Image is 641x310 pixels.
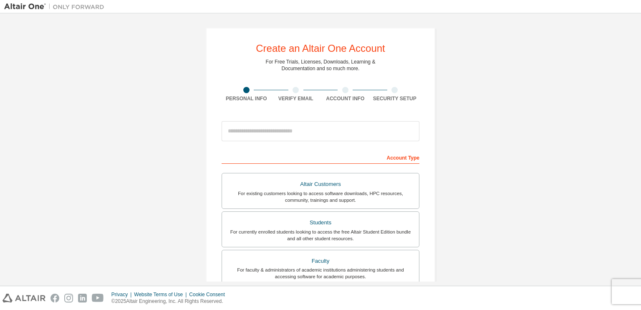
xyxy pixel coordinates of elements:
[78,294,87,302] img: linkedin.svg
[271,95,321,102] div: Verify Email
[320,95,370,102] div: Account Info
[227,229,414,242] div: For currently enrolled students looking to access the free Altair Student Edition bundle and all ...
[222,150,419,164] div: Account Type
[189,291,230,298] div: Cookie Consent
[256,43,385,53] div: Create an Altair One Account
[50,294,59,302] img: facebook.svg
[227,190,414,203] div: For existing customers looking to access software downloads, HPC resources, community, trainings ...
[227,255,414,267] div: Faculty
[134,291,189,298] div: Website Terms of Use
[3,294,45,302] img: altair_logo.svg
[111,298,230,305] p: © 2025 Altair Engineering, Inc. All Rights Reserved.
[64,294,73,302] img: instagram.svg
[4,3,109,11] img: Altair One
[222,95,271,102] div: Personal Info
[370,95,420,102] div: Security Setup
[92,294,104,302] img: youtube.svg
[227,217,414,229] div: Students
[227,267,414,280] div: For faculty & administrators of academic institutions administering students and accessing softwa...
[227,178,414,190] div: Altair Customers
[266,58,376,72] div: For Free Trials, Licenses, Downloads, Learning & Documentation and so much more.
[111,291,134,298] div: Privacy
